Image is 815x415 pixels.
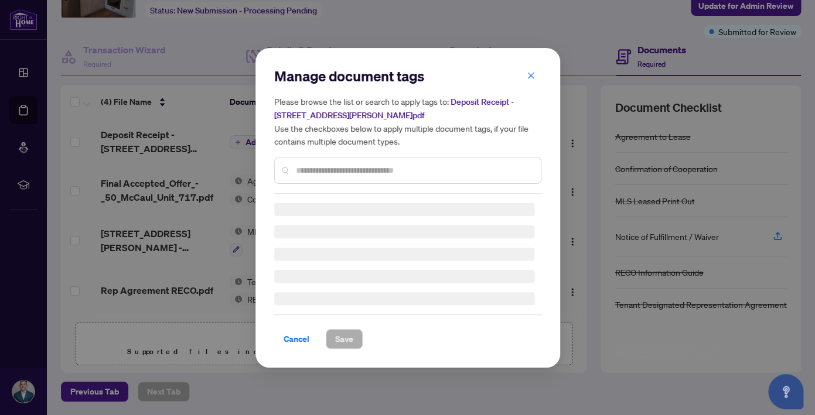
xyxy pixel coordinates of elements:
[274,329,319,349] button: Cancel
[527,71,535,79] span: close
[326,329,363,349] button: Save
[768,374,803,409] button: Open asap
[284,330,309,348] span: Cancel
[274,95,541,148] h5: Please browse the list or search to apply tags to: Use the checkboxes below to apply multiple doc...
[274,97,514,121] span: Deposit Receipt - [STREET_ADDRESS][PERSON_NAME]pdf
[274,67,541,85] h2: Manage document tags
